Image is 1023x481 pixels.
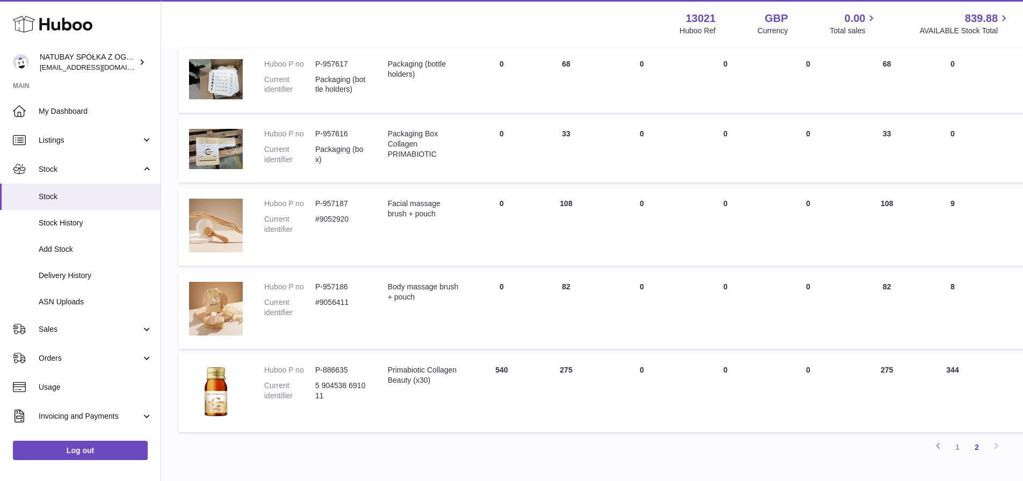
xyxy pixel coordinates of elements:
td: 0 [598,354,685,432]
td: 82 [534,271,598,349]
img: product image [189,365,243,419]
span: 0 [806,199,810,208]
td: 344 [924,354,982,432]
div: Primabiotic Collagen Beauty (x30) [388,365,459,385]
td: 82 [851,271,924,349]
div: Facial massage brush + pouch [388,199,459,219]
dd: Packaging (box) [315,144,366,165]
td: 0 [598,188,685,266]
a: 1 [948,438,967,457]
dt: Huboo P no [264,199,315,209]
span: Invoicing and Payments [39,411,141,421]
span: My Dashboard [39,106,153,116]
td: 0 [924,118,982,183]
div: Currency [758,26,788,36]
td: 0 [924,48,982,113]
img: internalAdmin-13021@internal.huboo.com [13,54,29,70]
strong: GBP [765,11,788,26]
span: Orders [39,353,141,363]
div: Huboo Ref [680,26,716,36]
td: 275 [851,354,924,432]
dt: Current identifier [264,381,315,401]
dt: Current identifier [264,297,315,318]
td: 108 [534,188,598,266]
div: Packaging (bottle holders) [388,59,459,79]
dt: Huboo P no [264,365,315,375]
dd: P-886635 [315,365,366,375]
span: [EMAIL_ADDRESS][DOMAIN_NAME] [40,63,158,71]
span: Total sales [830,26,877,36]
a: Log out [13,441,148,460]
span: 0 [806,129,810,138]
a: 2 [967,438,986,457]
div: Packaging Box Collagen PRIMABIOTIC [388,129,459,159]
dt: Huboo P no [264,282,315,292]
div: Body massage brush + pouch [388,282,459,302]
span: 0 [806,60,810,68]
dd: P-957187 [315,199,366,209]
span: 0 [806,366,810,374]
strong: 13021 [686,11,716,26]
td: 8 [924,271,982,349]
img: product image [189,199,243,252]
td: 0 [469,271,534,349]
a: 839.88 AVAILABLE Stock Total [919,11,1010,36]
td: 275 [534,354,598,432]
td: 33 [534,118,598,183]
td: 540 [469,354,534,432]
td: 0 [685,271,766,349]
td: 0 [598,48,685,113]
span: Usage [39,382,153,392]
td: 0 [685,118,766,183]
span: Listings [39,135,141,145]
td: 0 [469,48,534,113]
span: 0 [806,282,810,291]
td: 0 [685,354,766,432]
span: ASN Uploads [39,297,153,307]
dt: Huboo P no [264,59,315,69]
dd: Packaging (bottle holders) [315,75,366,95]
td: 0 [685,48,766,113]
dd: #9056411 [315,297,366,318]
td: 9 [924,188,982,266]
span: Sales [39,324,141,334]
dt: Current identifier [264,214,315,235]
td: 33 [851,118,924,183]
img: product image [189,129,243,169]
a: 0.00 Total sales [830,11,877,36]
td: 108 [851,188,924,266]
td: 0 [598,118,685,183]
dd: P-957186 [315,282,366,292]
td: 68 [851,48,924,113]
dt: Huboo P no [264,129,315,139]
div: NATUBAY SPÓŁKA Z OGRANICZONĄ ODPOWIEDZIALNOŚCIĄ [40,52,136,72]
dd: #9052920 [315,214,366,235]
span: Stock History [39,218,153,228]
img: product image [189,59,243,99]
td: 0 [469,118,534,183]
dd: P-957616 [315,129,366,139]
dt: Current identifier [264,75,315,95]
td: 0 [685,188,766,266]
span: Stock [39,192,153,202]
dd: P-957617 [315,59,366,69]
td: 0 [598,271,685,349]
dt: Current identifier [264,144,315,165]
span: Stock [39,164,141,174]
span: Delivery History [39,271,153,281]
img: product image [189,282,243,336]
span: 0.00 [845,11,866,26]
span: Add Stock [39,244,153,254]
td: 0 [469,188,534,266]
dd: 5 904538 691011 [315,381,366,401]
span: 839.88 [965,11,998,26]
td: 68 [534,48,598,113]
span: AVAILABLE Stock Total [919,26,1010,36]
